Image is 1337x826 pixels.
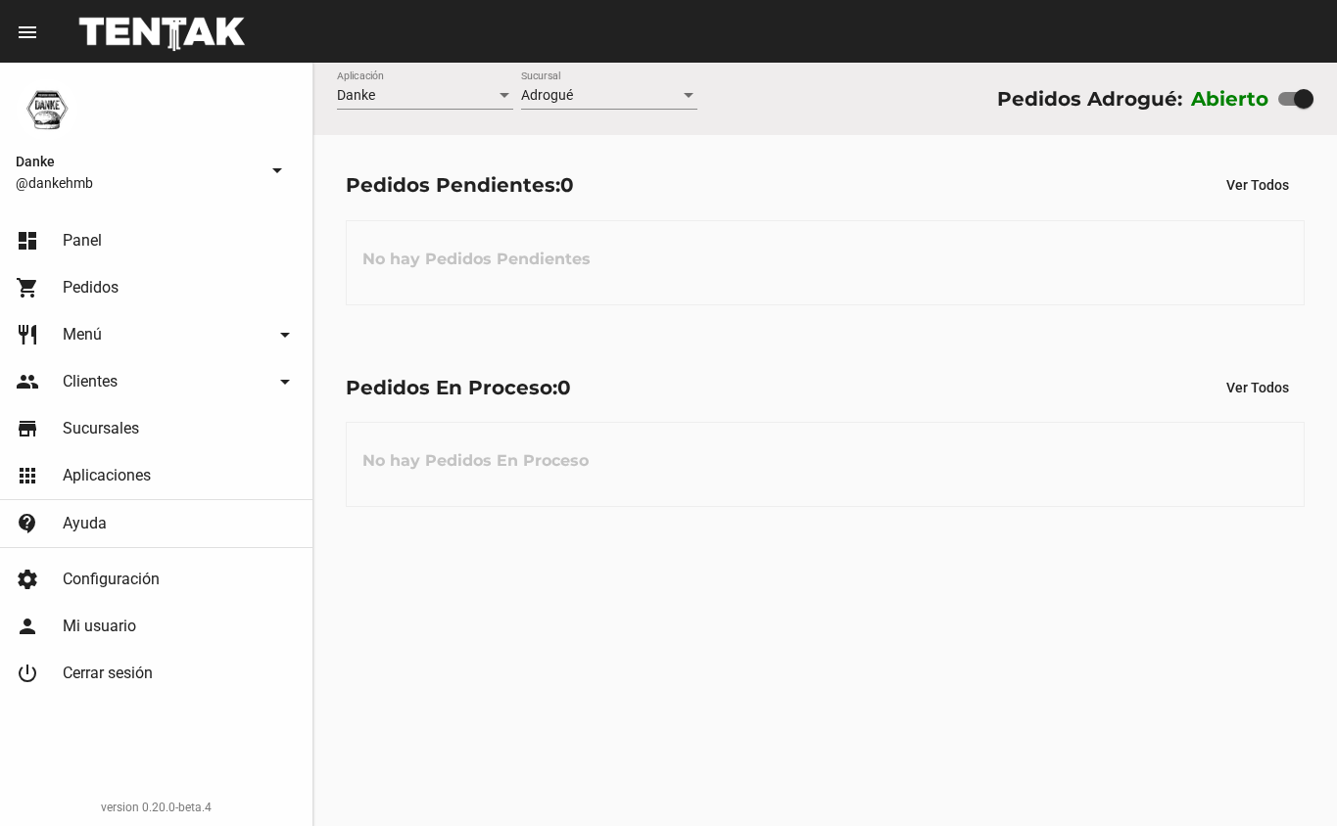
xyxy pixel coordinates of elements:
[16,662,39,685] mat-icon: power_settings_new
[347,230,606,289] h3: No hay Pedidos Pendientes
[63,664,153,683] span: Cerrar sesión
[347,432,604,490] h3: No hay Pedidos En Proceso
[63,419,139,438] span: Sucursales
[1211,370,1305,405] button: Ver Todos
[346,169,574,201] div: Pedidos Pendientes:
[16,798,297,817] div: version 0.20.0-beta.4
[63,570,160,589] span: Configuración
[63,278,119,298] span: Pedidos
[346,372,571,403] div: Pedidos En Proceso:
[63,514,107,533] span: Ayuda
[1211,167,1305,203] button: Ver Todos
[16,417,39,440] mat-icon: store
[1226,380,1289,395] span: Ver Todos
[16,173,258,193] span: @dankehmb
[557,376,571,399] span: 0
[337,87,375,103] span: Danke
[63,617,136,636] span: Mi usuario
[16,615,39,638] mat-icon: person
[16,323,39,346] mat-icon: restaurant
[521,87,573,103] span: Adrogué
[16,150,258,173] span: Danke
[16,276,39,299] mat-icon: shopping_cart
[63,325,102,344] span: Menú
[63,231,102,251] span: Panel
[1226,177,1289,193] span: Ver Todos
[560,173,574,197] span: 0
[16,229,39,252] mat-icon: dashboard
[1255,748,1317,806] iframe: chat widget
[63,466,151,485] span: Aplicaciones
[997,83,1182,115] div: Pedidos Adrogué:
[16,370,39,393] mat-icon: people
[1191,83,1269,115] label: Abierto
[265,159,289,182] mat-icon: arrow_drop_down
[16,78,78,141] img: 1d4517d0-56da-456b-81f5-6111ccf01445.png
[16,464,39,487] mat-icon: apps
[16,568,39,591] mat-icon: settings
[16,512,39,535] mat-icon: contact_support
[273,323,297,346] mat-icon: arrow_drop_down
[16,21,39,44] mat-icon: menu
[63,372,118,391] span: Clientes
[273,370,297,393] mat-icon: arrow_drop_down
